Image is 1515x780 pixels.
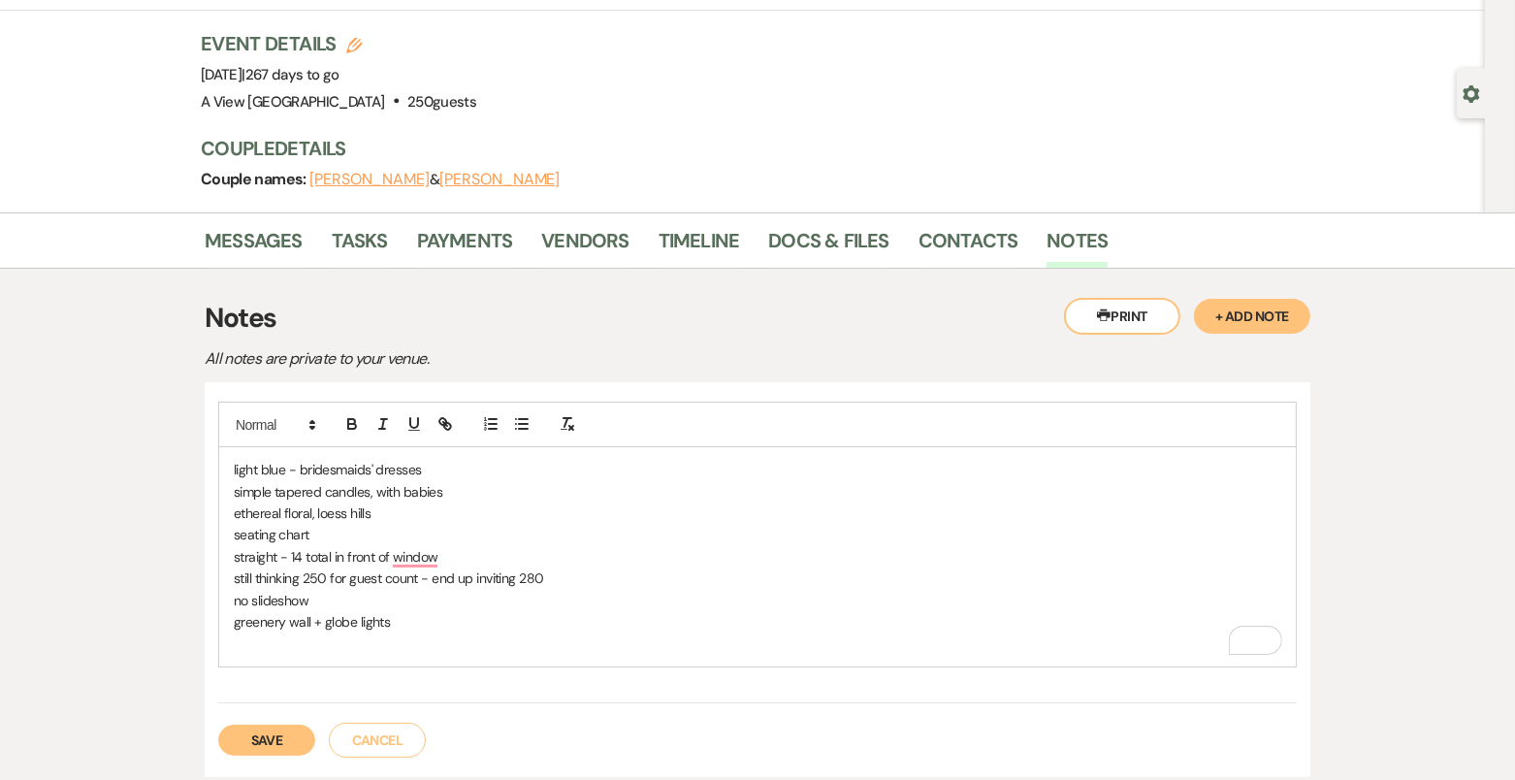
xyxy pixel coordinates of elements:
p: light blue - bridesmaids' dresses [234,459,1281,480]
button: Cancel [329,723,426,758]
p: greenery wall + globe lights [234,611,1281,633]
p: straight - 14 total in front of window [234,546,1281,568]
button: Save [218,725,315,756]
span: A View [GEOGRAPHIC_DATA] [201,92,385,112]
a: Tasks [332,225,388,268]
span: 250 guests [407,92,476,112]
button: [PERSON_NAME] [309,172,430,187]
a: Docs & Files [768,225,888,268]
p: no slideshow [234,590,1281,611]
span: [DATE] [201,65,339,84]
span: 267 days to go [245,65,339,84]
span: & [309,170,560,189]
button: + Add Note [1194,299,1310,334]
span: | [242,65,338,84]
button: [PERSON_NAME] [439,172,560,187]
h3: Couple Details [201,135,1287,162]
div: To enrich screen reader interactions, please activate Accessibility in Grammarly extension settings [219,447,1296,666]
button: Open lead details [1463,83,1480,102]
h3: Notes [205,298,1310,339]
a: Payments [417,225,513,268]
a: Notes [1047,225,1108,268]
p: seating chart [234,524,1281,545]
button: Print [1064,298,1180,335]
p: All notes are private to your venue. [205,346,884,372]
p: still thinking 250 for guest count - end up inviting 280 [234,568,1281,589]
h3: Event Details [201,30,476,57]
a: Vendors [541,225,629,268]
a: Timeline [659,225,740,268]
span: Couple names: [201,169,309,189]
p: simple tapered candles, with babies [234,481,1281,503]
a: Messages [205,225,303,268]
p: ethereal floral, loess hills [234,503,1281,524]
a: Contacts [919,225,1018,268]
